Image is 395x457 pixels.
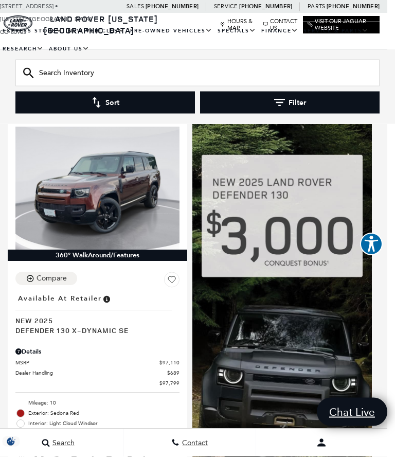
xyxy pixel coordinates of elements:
a: Visit Our Jaguar Website [308,18,375,31]
span: Vehicle is in stock and ready for immediate delivery. Due to demand, availability is subject to c... [102,293,111,305]
span: Defender 130 X-Dynamic SE [15,326,172,336]
a: Finance [259,22,301,40]
a: Dealer Handling $689 [15,370,179,377]
img: 2025 LAND ROVER Defender 130 X-Dynamic SE [15,127,179,250]
li: Mileage: 10 [15,398,179,409]
a: Service & Parts [301,22,371,40]
a: [PHONE_NUMBER] [327,3,380,10]
a: MSRP $97,110 [15,359,179,367]
button: Open user profile menu [256,430,387,456]
a: Hours & Map [220,18,258,31]
a: Specials [215,22,259,40]
a: Contact Us [263,18,298,31]
button: Sort [15,92,195,114]
a: land-rover [4,15,32,31]
a: [PHONE_NUMBER] [239,3,292,10]
span: Exterior: Sedona Red [28,409,179,419]
a: $97,799 [15,380,179,388]
span: Contact [179,439,208,448]
img: Land Rover [4,15,32,31]
span: Chat Live [324,405,380,419]
input: Search Inventory [15,60,380,86]
a: Available at RetailerNew 2025Defender 130 X-Dynamic SE [15,292,179,335]
span: $97,110 [159,359,179,367]
span: Search [50,439,75,448]
button: Compare Vehicle [15,272,77,286]
div: 360° WalkAround/Features [8,250,187,261]
span: $97,799 [159,380,179,388]
a: Land Rover [US_STATE][GEOGRAPHIC_DATA] [44,13,158,36]
a: [PHONE_NUMBER] [146,3,199,10]
a: About Us [46,40,92,58]
a: Pre-Owned Vehicles [128,22,215,40]
button: Save Vehicle [164,272,179,292]
button: Explore your accessibility options [360,233,383,255]
button: Filter [200,92,380,114]
span: MSRP [15,359,159,367]
span: New 2025 [15,316,172,326]
div: Compare [37,274,67,284]
div: Pricing Details - Defender 130 X-Dynamic SE [15,347,179,357]
aside: Accessibility Help Desk [360,233,383,257]
span: $689 [167,370,179,377]
span: Dealer Handling [15,370,167,377]
a: Chat Live [317,398,387,426]
a: New Vehicles [65,22,128,40]
span: Interior: Light Cloud Windsor [28,419,179,429]
span: Available at Retailer [18,293,102,305]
